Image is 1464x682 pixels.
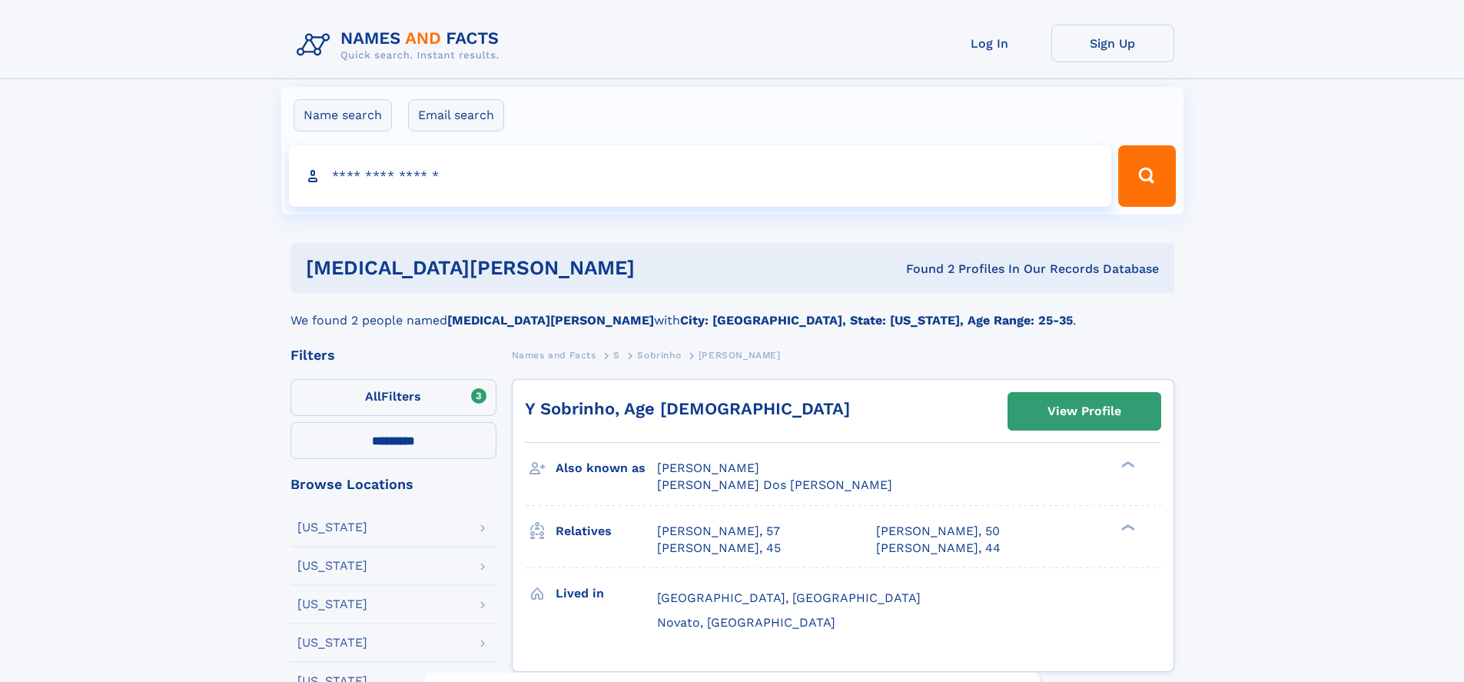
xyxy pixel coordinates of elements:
a: [PERSON_NAME], 44 [876,540,1001,557]
label: Name search [294,99,392,131]
span: Novato, [GEOGRAPHIC_DATA] [657,615,835,630]
span: [PERSON_NAME] Dos [PERSON_NAME] [657,477,892,492]
label: Filters [290,379,496,416]
a: [PERSON_NAME], 57 [657,523,780,540]
div: [US_STATE] [297,637,367,649]
div: ❯ [1117,522,1136,532]
a: [PERSON_NAME], 50 [876,523,1000,540]
div: View Profile [1047,394,1121,429]
b: [MEDICAL_DATA][PERSON_NAME] [447,313,654,328]
div: Found 2 Profiles In Our Records Database [770,261,1159,278]
span: Sobrinho [637,350,681,361]
div: Filters [290,348,496,362]
div: ❯ [1117,460,1136,470]
div: [US_STATE] [297,521,367,534]
a: [PERSON_NAME], 45 [657,540,781,557]
h1: [MEDICAL_DATA][PERSON_NAME] [306,258,771,278]
span: S [613,350,620,361]
a: Sobrinho [637,345,681,364]
input: search input [289,145,1112,207]
h3: Also known as [556,455,657,481]
h3: Relatives [556,518,657,544]
a: View Profile [1008,393,1160,430]
h3: Lived in [556,581,657,607]
span: [PERSON_NAME] [657,461,759,475]
div: Browse Locations [290,477,496,491]
div: [US_STATE] [297,598,367,610]
b: City: [GEOGRAPHIC_DATA], State: [US_STATE], Age Range: 25-35 [680,313,1073,328]
img: Logo Names and Facts [290,25,512,66]
div: We found 2 people named with . [290,293,1174,330]
span: [GEOGRAPHIC_DATA], [GEOGRAPHIC_DATA] [657,591,921,605]
button: Search Button [1118,145,1175,207]
a: Y Sobrinho, Age [DEMOGRAPHIC_DATA] [525,399,850,418]
span: [PERSON_NAME] [699,350,781,361]
a: Names and Facts [512,345,596,364]
label: Email search [408,99,504,131]
a: S [613,345,620,364]
a: Log In [928,25,1051,62]
div: [US_STATE] [297,560,367,572]
a: Sign Up [1051,25,1174,62]
span: All [365,389,381,404]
